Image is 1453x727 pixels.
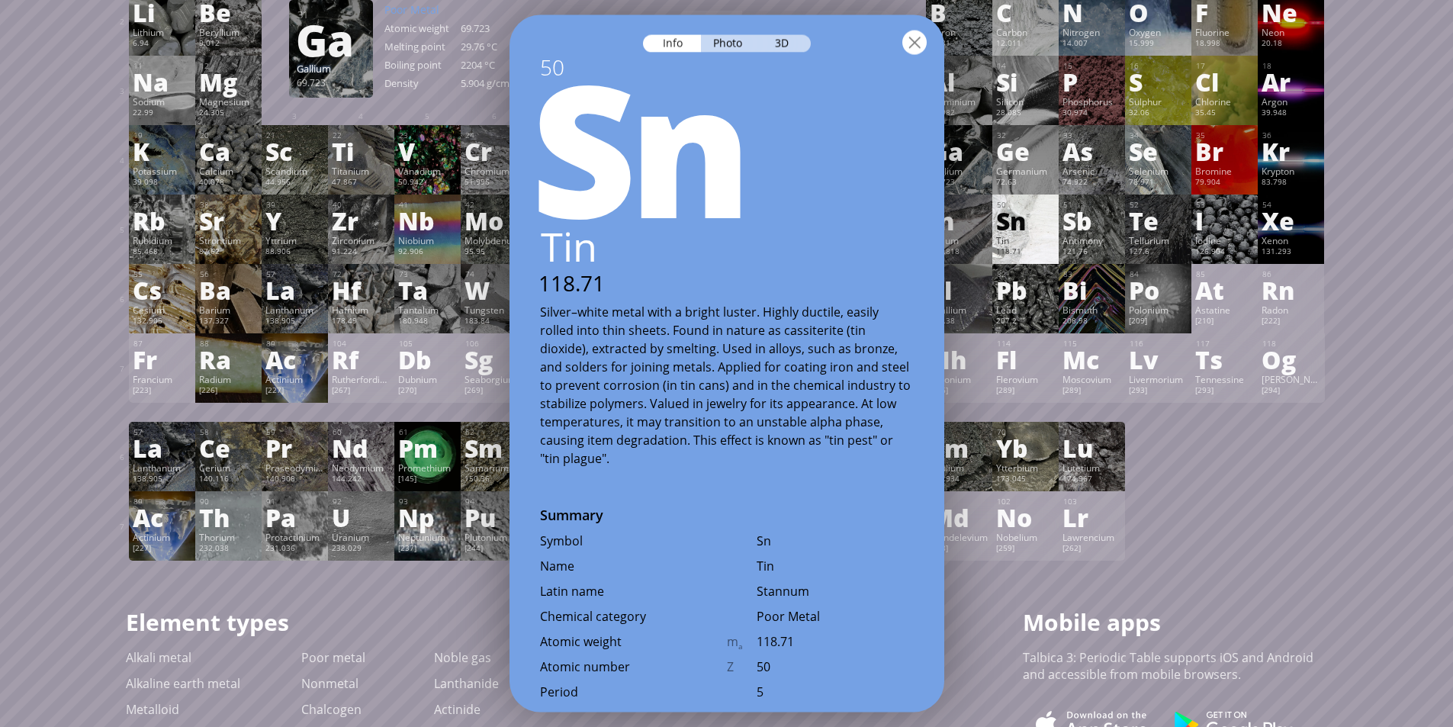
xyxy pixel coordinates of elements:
[133,474,191,486] div: 138.905
[930,165,988,177] div: Gallium
[200,200,258,210] div: 38
[199,208,258,233] div: Sr
[133,385,191,397] div: [223]
[1062,177,1121,189] div: 74.922
[1062,436,1121,460] div: Lu
[930,69,988,94] div: Al
[332,177,391,189] div: 47.867
[1195,95,1254,108] div: Chlorine
[332,347,391,372] div: Rf
[465,462,523,474] div: Samarium
[510,220,944,272] div: Tin
[1262,130,1320,140] div: 36
[301,649,365,666] a: Poor metal
[133,108,191,120] div: 22.99
[1063,61,1121,71] div: 15
[265,177,324,189] div: 44.956
[1262,373,1320,385] div: [PERSON_NAME]
[398,385,457,397] div: [270]
[266,130,324,140] div: 21
[399,130,457,140] div: 23
[1195,208,1254,233] div: I
[997,269,1055,279] div: 82
[930,38,988,50] div: 10.81
[1129,139,1188,163] div: Se
[332,278,391,302] div: Hf
[1063,269,1121,279] div: 83
[1195,316,1254,328] div: [210]
[199,278,258,302] div: Ba
[461,76,537,90] div: 5.904 g/cm
[1062,246,1121,259] div: 121.76
[1195,278,1254,302] div: At
[199,316,258,328] div: 137.327
[133,139,191,163] div: K
[399,200,457,210] div: 41
[465,304,523,316] div: Tungsten
[930,177,988,189] div: 69.723
[199,462,258,474] div: Cerium
[1196,200,1254,210] div: 53
[1195,38,1254,50] div: 18.998
[1262,278,1320,302] div: Rn
[1195,246,1254,259] div: 126.904
[1062,26,1121,38] div: Nitrogen
[1195,234,1254,246] div: Iodine
[1129,304,1188,316] div: Polonium
[333,339,391,349] div: 104
[398,278,457,302] div: Ta
[931,427,988,437] div: 69
[1062,95,1121,108] div: Phosphorus
[982,198,1070,234] div: Sn
[133,165,191,177] div: Potassium
[465,436,523,460] div: Sm
[996,304,1055,316] div: Lead
[461,21,537,35] div: 69.723
[199,108,258,120] div: 24.305
[1062,38,1121,50] div: 14.007
[297,8,365,21] div: 31
[265,385,324,397] div: [227]
[332,304,391,316] div: Hafnium
[1262,347,1320,372] div: Og
[930,385,988,397] div: [286]
[465,177,523,189] div: 51.996
[996,436,1055,460] div: Yb
[200,339,258,349] div: 88
[333,269,391,279] div: 72
[1262,200,1320,210] div: 54
[996,139,1055,163] div: Ge
[265,246,324,259] div: 88.906
[398,234,457,246] div: Niobium
[930,26,988,38] div: Boron
[265,436,324,460] div: Pr
[332,316,391,328] div: 178.49
[1129,373,1188,385] div: Livermorium
[266,269,324,279] div: 57
[1196,61,1254,71] div: 17
[333,200,391,210] div: 40
[265,347,324,372] div: Ac
[1062,139,1121,163] div: As
[1262,208,1320,233] div: Xe
[199,474,258,486] div: 140.116
[1195,177,1254,189] div: 79.904
[301,675,358,692] a: Nonmetal
[265,208,324,233] div: Y
[1129,165,1188,177] div: Selenium
[931,130,988,140] div: 31
[1195,304,1254,316] div: Astatine
[465,246,523,259] div: 95.95
[996,108,1055,120] div: 28.085
[996,462,1055,474] div: Ytterbium
[399,427,457,437] div: 61
[133,436,191,460] div: La
[1195,385,1254,397] div: [293]
[133,462,191,474] div: Lanthanum
[1062,165,1121,177] div: Arsenic
[133,269,191,279] div: 55
[996,347,1055,372] div: Fl
[1062,304,1121,316] div: Bismuth
[1262,38,1320,50] div: 20.18
[1062,69,1121,94] div: P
